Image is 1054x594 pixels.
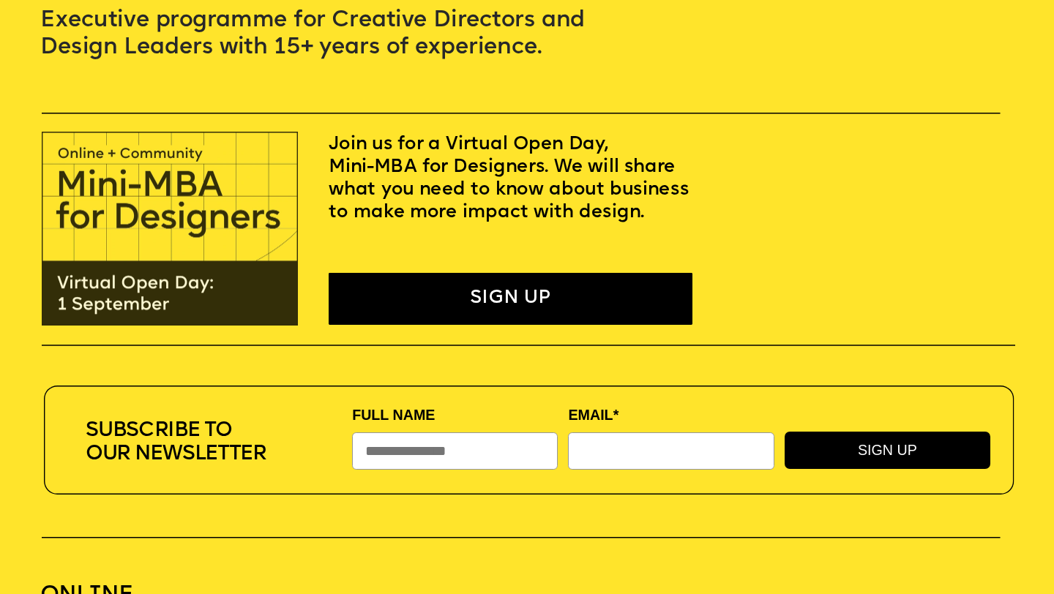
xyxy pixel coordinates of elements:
[168,33,322,49] label: EMAIL*
[322,53,468,79] button: SIGN UP
[40,10,591,59] span: Executive programme for Creative Directors and Design Leaders with 15+ years of experience.
[86,420,266,464] span: Subscribe to our newsletter
[15,33,168,49] label: FULL NAME
[329,136,608,154] a: Join us for a Virtual Open Day,
[329,159,694,222] a: Mini-MBA for Designers. We will share what you need to know about business to make more impact wi...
